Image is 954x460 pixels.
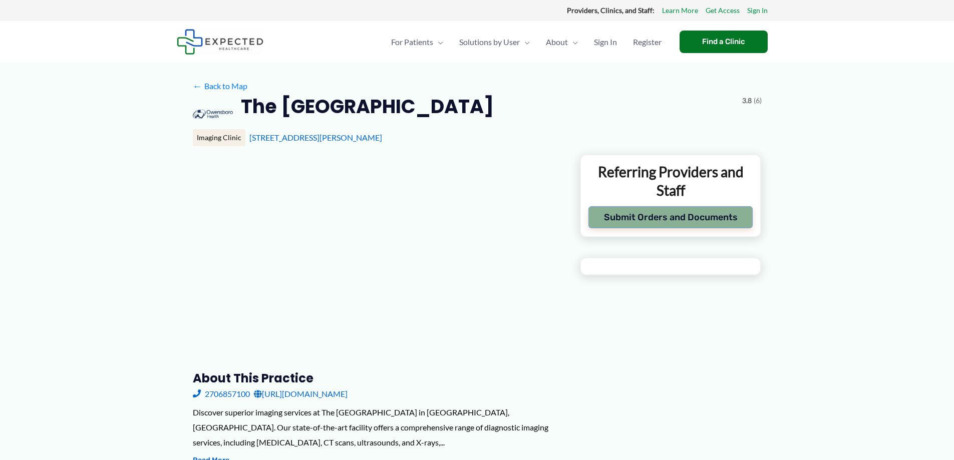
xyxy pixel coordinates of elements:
[391,25,433,60] span: For Patients
[254,386,348,401] a: [URL][DOMAIN_NAME]
[193,386,250,401] a: 2706857100
[459,25,520,60] span: Solutions by User
[241,94,494,119] h2: The [GEOGRAPHIC_DATA]
[742,94,752,107] span: 3.8
[680,31,768,53] a: Find a Clinic
[633,25,662,60] span: Register
[193,81,202,91] span: ←
[662,4,698,17] a: Learn More
[520,25,530,60] span: Menu Toggle
[193,79,247,94] a: ←Back to Map
[249,133,382,142] a: [STREET_ADDRESS][PERSON_NAME]
[193,129,245,146] div: Imaging Clinic
[383,25,670,60] nav: Primary Site Navigation
[588,206,753,228] button: Submit Orders and Documents
[588,163,753,199] p: Referring Providers and Staff
[193,370,564,386] h3: About this practice
[383,25,451,60] a: For PatientsMenu Toggle
[625,25,670,60] a: Register
[451,25,538,60] a: Solutions by UserMenu Toggle
[754,94,762,107] span: (6)
[568,25,578,60] span: Menu Toggle
[546,25,568,60] span: About
[747,4,768,17] a: Sign In
[586,25,625,60] a: Sign In
[594,25,617,60] span: Sign In
[567,6,655,15] strong: Providers, Clinics, and Staff:
[706,4,740,17] a: Get Access
[193,405,564,449] div: Discover superior imaging services at The [GEOGRAPHIC_DATA] in [GEOGRAPHIC_DATA], [GEOGRAPHIC_DAT...
[177,29,263,55] img: Expected Healthcare Logo - side, dark font, small
[433,25,443,60] span: Menu Toggle
[538,25,586,60] a: AboutMenu Toggle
